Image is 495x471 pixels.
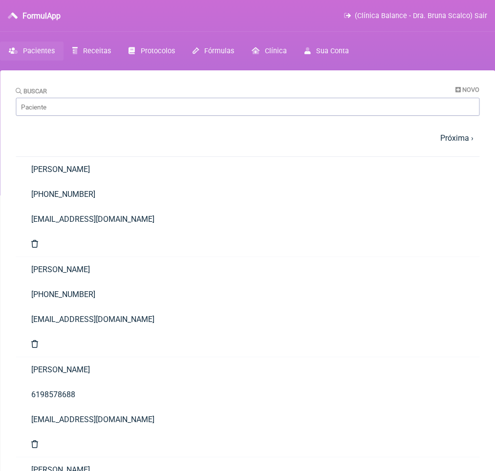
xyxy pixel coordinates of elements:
[243,42,296,61] a: Clínica
[16,282,479,307] a: [PHONE_NUMBER]
[141,47,175,55] span: Protocolos
[355,12,487,20] span: (Clínica Balance - Dra. Bruna Scalco) Sair
[184,42,243,61] a: Fórmulas
[16,357,479,382] a: [PERSON_NAME]
[22,11,61,21] h3: FormulApp
[83,47,111,55] span: Receitas
[16,382,479,407] a: 6198578688
[204,47,234,55] span: Fórmulas
[16,257,479,282] a: [PERSON_NAME]
[16,307,479,332] a: [EMAIL_ADDRESS][DOMAIN_NAME]
[120,42,183,61] a: Protocolos
[16,207,479,232] a: [EMAIL_ADDRESS][DOMAIN_NAME]
[316,47,349,55] span: Sua Conta
[265,47,287,55] span: Clínica
[23,47,55,55] span: Pacientes
[296,42,358,61] a: Sua Conta
[440,133,473,143] a: Próxima ›
[455,86,479,93] a: Novo
[462,86,479,93] span: Novo
[16,128,479,149] nav: pager
[16,182,479,207] a: [PHONE_NUMBER]
[16,98,479,116] input: Paciente
[16,157,479,182] a: [PERSON_NAME]
[344,12,487,20] a: (Clínica Balance - Dra. Bruna Scalco) Sair
[16,407,479,432] a: [EMAIL_ADDRESS][DOMAIN_NAME]
[16,87,47,95] label: Buscar
[64,42,120,61] a: Receitas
